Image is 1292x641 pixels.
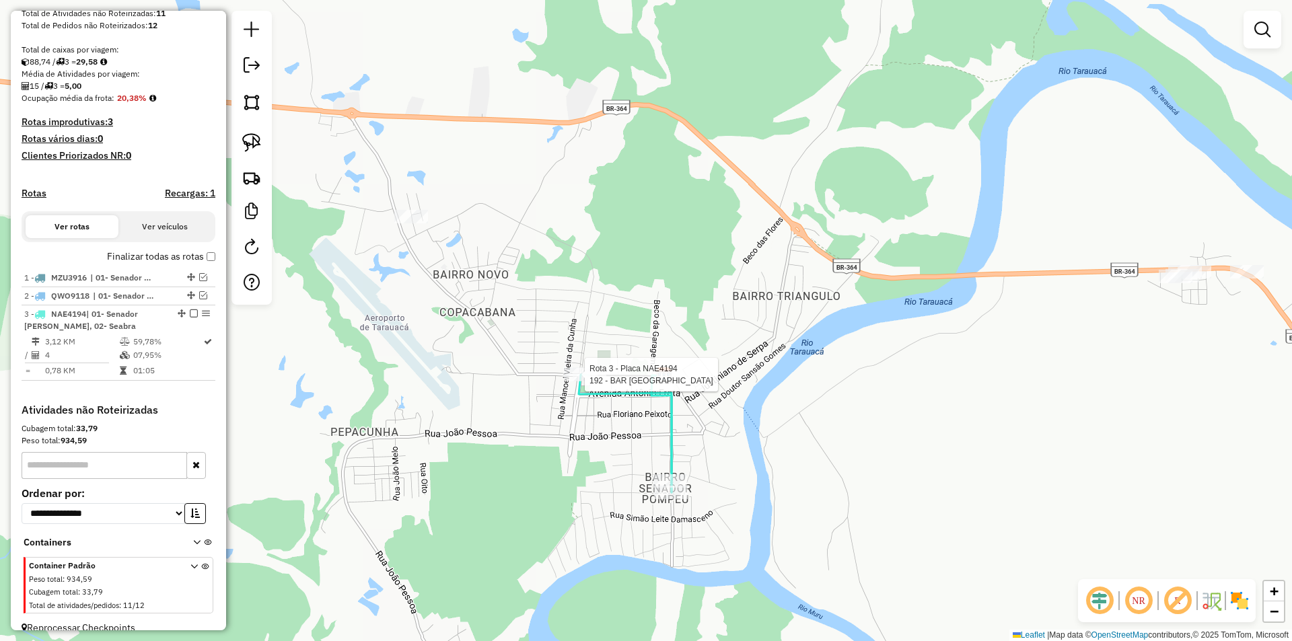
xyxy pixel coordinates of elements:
div: Atividade não roteirizada - MERCANTIL MINAS GERA [1159,270,1192,283]
i: Distância Total [32,338,40,346]
button: Ordem crescente [184,503,206,524]
h4: Atividades não Roteirizadas [22,404,215,416]
a: Leaflet [1013,630,1045,640]
strong: 12 [148,20,157,30]
span: Peso total [29,574,63,584]
span: NAE4194 [51,309,86,319]
button: Ver veículos [118,215,211,238]
strong: 29,58 [76,56,98,67]
em: Visualizar rota [199,273,207,281]
img: Exibir/Ocultar setores [1229,590,1250,611]
td: 4 [44,348,119,362]
i: % de utilização da cubagem [120,351,130,359]
div: Map data © contributors,© 2025 TomTom, Microsoft [1009,630,1292,641]
span: 3 - [24,309,138,331]
span: Ocultar NR [1122,585,1155,617]
span: 11/12 [123,601,145,610]
strong: 5,00 [65,81,81,91]
h4: Rotas vários dias: [22,133,215,145]
span: MZU3916 [51,272,87,282]
label: Ordenar por: [22,485,215,501]
i: Total de rotas [56,58,65,66]
em: Opções [202,309,210,317]
em: Alterar sequência das rotas [178,309,186,317]
i: Total de Atividades [32,351,40,359]
a: Nova sessão e pesquisa [238,16,265,46]
a: Rotas [22,188,46,199]
td: 01:05 [133,364,203,377]
i: % de utilização do peso [120,338,130,346]
em: Alterar sequência das rotas [187,291,195,299]
img: Selecionar atividades - polígono [242,93,261,112]
td: / [24,348,31,362]
span: Total de atividades/pedidos [29,601,119,610]
a: Zoom in [1264,581,1284,601]
div: Total de Atividades não Roteirizadas: [22,7,215,20]
i: Total de Atividades [22,82,30,90]
h4: Clientes Priorizados NR: [22,150,215,161]
td: 59,78% [133,335,203,348]
a: OpenStreetMap [1091,630,1149,640]
strong: 20,38% [117,93,147,103]
em: Visualizar rota [199,291,207,299]
td: = [24,364,31,377]
span: Exibir rótulo [1161,585,1194,617]
strong: 0 [126,149,131,161]
span: | [1047,630,1049,640]
span: : [63,574,65,584]
strong: 33,79 [76,423,98,433]
a: Reroteirizar Sessão [238,233,265,264]
span: Containers [24,535,176,550]
td: 07,95% [133,348,203,362]
a: Criar modelo [238,198,265,228]
img: Fluxo de ruas [1200,590,1222,611]
strong: 0 [98,133,103,145]
span: 934,59 [67,574,92,584]
a: Criar rota [237,163,266,192]
span: 2 - [24,291,89,301]
h4: Recargas: 1 [165,188,215,199]
div: 15 / 3 = [22,80,215,92]
span: 01- Senador Pompeu, 02- Seabra [93,290,155,302]
span: Container Padrão [29,560,174,572]
span: Reprocessar Checkpoints [22,621,135,634]
strong: 11 [156,8,166,18]
span: 1 - [24,272,87,282]
strong: 3 [108,116,113,128]
em: Finalizar rota [190,309,198,317]
em: Média calculada utilizando a maior ocupação (%Peso ou %Cubagem) de cada rota da sessão. Rotas cro... [149,94,156,102]
div: Média de Atividades por viagem: [22,68,215,80]
span: − [1270,603,1279,619]
h4: Rotas improdutivas: [22,116,215,128]
span: : [78,587,80,597]
div: Peso total: [22,435,215,447]
img: Criar rota [242,168,261,187]
div: Atividade não roteirizada - RESTAURANTE CORCOVAD [1165,269,1199,282]
i: Tempo total em rota [120,367,127,375]
a: Exportar sessão [238,52,265,82]
div: Atividade não roteirizada - MERCEARIA DO AUGUSTO [1230,265,1264,278]
div: Atividade não roteirizada - BAR DA MISSE [394,210,428,223]
div: Total de caixas por viagem: [22,44,215,56]
span: : [119,601,121,610]
span: Ocultar deslocamento [1083,585,1116,617]
i: Meta Caixas/viagem: 1,00 Diferença: 28,58 [100,58,107,66]
span: QWO9118 [51,291,89,301]
div: 88,74 / 3 = [22,56,215,68]
span: 01- Senador Pompeu, 02- Seabra [90,272,152,284]
img: Selecionar atividades - laço [242,133,261,152]
img: Juruá Tarauacá [655,367,673,384]
i: Total de rotas [44,82,53,90]
i: Cubagem total roteirizado [22,58,30,66]
a: Zoom out [1264,601,1284,621]
td: 3,12 KM [44,335,119,348]
input: Finalizar todas as rotas [207,252,215,261]
td: 0,78 KM [44,364,119,377]
em: Alterar sequência das rotas [187,273,195,281]
i: Rota otimizada [204,338,212,346]
label: Finalizar todas as rotas [107,250,215,264]
span: + [1270,582,1279,599]
div: Total de Pedidos não Roteirizados: [22,20,215,32]
span: Ocupação média da frota: [22,93,114,103]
